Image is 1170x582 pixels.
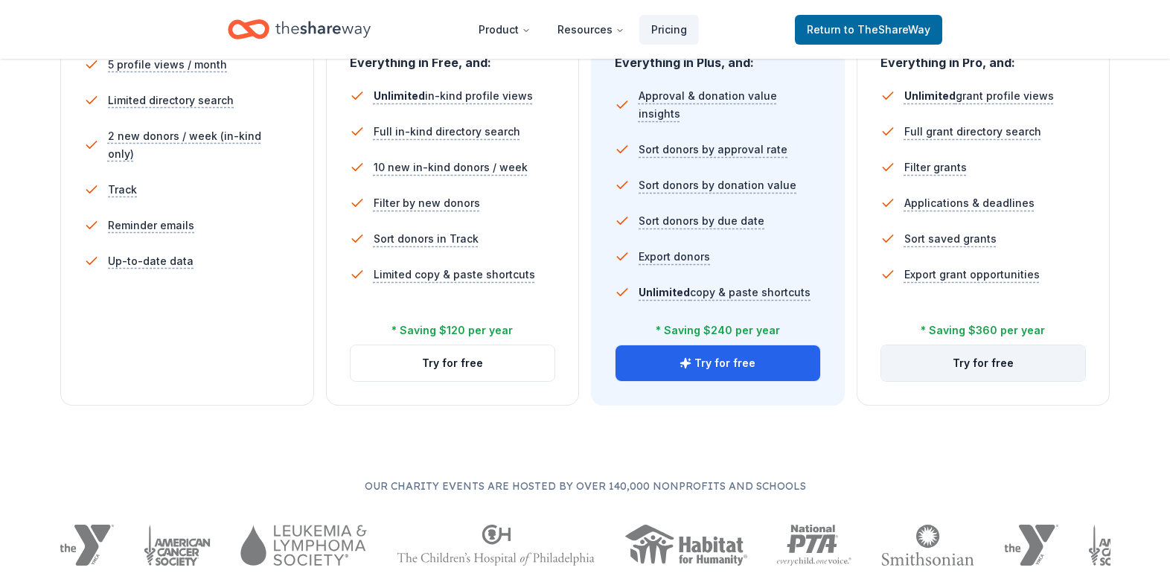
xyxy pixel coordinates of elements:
[1004,525,1058,566] img: YMCA
[624,525,747,566] img: Habitat for Humanity
[639,176,796,194] span: Sort donors by donation value
[639,286,690,298] span: Unlimited
[60,477,1110,495] p: Our charity events are hosted by over 140,000 nonprofits and schools
[108,127,290,163] span: 2 new donors / week (in-kind only)
[467,12,699,47] nav: Main
[639,286,811,298] span: copy & paste shortcuts
[881,345,1086,381] button: Try for free
[639,212,764,230] span: Sort donors by due date
[777,525,852,566] img: National PTA
[374,194,480,212] span: Filter by new donors
[904,159,967,176] span: Filter grants
[904,230,997,248] span: Sort saved grants
[921,322,1045,339] div: * Saving $360 per year
[1088,525,1156,566] img: American Cancer Society
[904,266,1040,284] span: Export grant opportunities
[397,525,595,566] img: The Children's Hospital of Philadelphia
[108,56,227,74] span: 5 profile views / month
[904,123,1041,141] span: Full grant directory search
[374,266,535,284] span: Limited copy & paste shortcuts
[844,23,930,36] span: to TheShareWay
[228,12,371,47] a: Home
[60,525,114,566] img: YMCA
[391,322,513,339] div: * Saving $120 per year
[108,252,194,270] span: Up-to-date data
[546,15,636,45] button: Resources
[904,194,1035,212] span: Applications & deadlines
[639,141,787,159] span: Sort donors by approval rate
[374,123,520,141] span: Full in-kind directory search
[467,15,543,45] button: Product
[656,322,780,339] div: * Saving $240 per year
[807,21,930,39] span: Return
[374,230,479,248] span: Sort donors in Track
[108,92,234,109] span: Limited directory search
[881,525,974,566] img: Smithsonian
[374,159,528,176] span: 10 new in-kind donors / week
[374,89,533,102] span: in-kind profile views
[904,89,956,102] span: Unlimited
[904,89,1054,102] span: grant profile views
[795,15,942,45] a: Returnto TheShareWay
[374,89,425,102] span: Unlimited
[639,87,821,123] span: Approval & donation value insights
[240,525,366,566] img: Leukemia & Lymphoma Society
[108,181,137,199] span: Track
[639,15,699,45] a: Pricing
[639,248,710,266] span: Export donors
[351,345,555,381] button: Try for free
[108,217,194,234] span: Reminder emails
[144,525,211,566] img: American Cancer Society
[616,345,820,381] button: Try for free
